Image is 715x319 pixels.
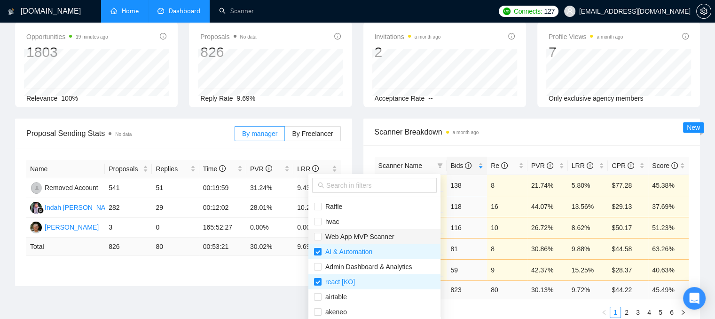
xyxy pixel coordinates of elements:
button: setting [696,4,711,19]
td: 541 [105,178,152,198]
span: info-circle [266,165,272,172]
td: 29 [152,198,199,218]
div: Removed Account [45,183,98,193]
span: No data [240,34,257,40]
span: info-circle [587,162,593,169]
td: 8.62% [568,217,608,238]
td: 59 [447,259,487,280]
span: Replies [156,164,188,174]
span: Admin Dashboard & Analytics [322,263,412,271]
time: 19 minutes ago [76,34,108,40]
span: Raffle [322,203,342,210]
span: info-circle [501,162,508,169]
li: 3 [632,307,644,318]
td: 30.86% [527,238,568,259]
td: 826 [105,238,152,256]
span: No data [115,132,132,137]
span: dashboard [157,8,164,14]
span: PVR [531,162,553,169]
td: 13.56% [568,196,608,217]
span: airtable [322,293,347,301]
span: Time [203,165,226,173]
td: 138 [447,175,487,196]
span: info-circle [219,165,226,172]
td: 28.01% [246,198,293,218]
td: 30.13 % [527,280,568,299]
span: Re [491,162,508,169]
span: 9.69% [237,95,256,102]
a: searchScanner [219,7,254,15]
span: Dashboard [169,7,200,15]
span: Proposals [200,31,256,42]
li: Next Page [677,307,689,318]
td: 51.23% [648,217,689,238]
td: Total [26,238,105,256]
td: 00:53:21 [199,238,246,256]
td: 3 [105,218,152,238]
span: 127 [544,6,554,16]
td: 00:12:02 [199,198,246,218]
td: $44.58 [608,238,648,259]
li: 4 [644,307,655,318]
span: Reply Rate [200,95,233,102]
div: [PERSON_NAME] [45,222,99,232]
td: 45.38% [648,175,689,196]
a: setting [696,8,711,15]
td: 37.69% [648,196,689,217]
a: IAIndah [PERSON_NAME] [30,203,117,211]
td: 81 [447,238,487,259]
td: 9.69 % [293,238,340,256]
td: 63.26% [648,238,689,259]
a: 5 [655,307,666,318]
a: 1 [610,307,621,318]
li: 2 [621,307,632,318]
span: Profile Views [549,31,623,42]
img: IA [30,202,42,214]
span: PVR [250,165,272,173]
a: 4 [644,307,654,318]
td: $50.17 [608,217,648,238]
span: info-circle [465,162,471,169]
span: LRR [297,165,319,173]
time: a month ago [453,130,479,135]
span: Web App MVP Scanner [322,233,394,240]
span: react [KO] [322,278,355,286]
span: info-circle [671,162,678,169]
td: $29.13 [608,196,648,217]
td: 9 [487,259,527,280]
span: By Freelancer [292,130,333,137]
span: Proposal Sending Stats [26,128,235,139]
img: gigradar-bm.png [37,207,44,214]
td: 44.07% [527,196,568,217]
span: search [318,182,324,189]
td: 26.72% [527,217,568,238]
a: 2 [621,307,632,318]
a: AL[PERSON_NAME] [30,223,99,231]
td: $77.28 [608,175,648,196]
img: AL [30,222,42,233]
span: info-circle [334,33,341,40]
span: -- [428,95,432,102]
a: homeHome [110,7,139,15]
span: Opportunities [26,31,108,42]
input: Search in filters [326,180,431,191]
a: 3 [633,307,643,318]
span: LRR [572,162,593,169]
td: 9.72 % [568,280,608,299]
td: 116 [447,217,487,238]
th: Proposals [105,160,152,178]
img: upwork-logo.png [503,8,511,15]
div: 826 [200,43,256,61]
li: 6 [666,307,677,318]
span: akeneo [322,308,347,316]
span: info-circle [682,33,689,40]
span: Only exclusive agency members [549,95,644,102]
td: 118 [447,196,487,217]
span: info-circle [628,162,634,169]
span: hvac [322,218,339,225]
td: 0 [152,218,199,238]
span: left [601,310,607,315]
td: 9.43% [293,178,340,198]
span: info-circle [312,165,319,172]
div: 1803 [26,43,108,61]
